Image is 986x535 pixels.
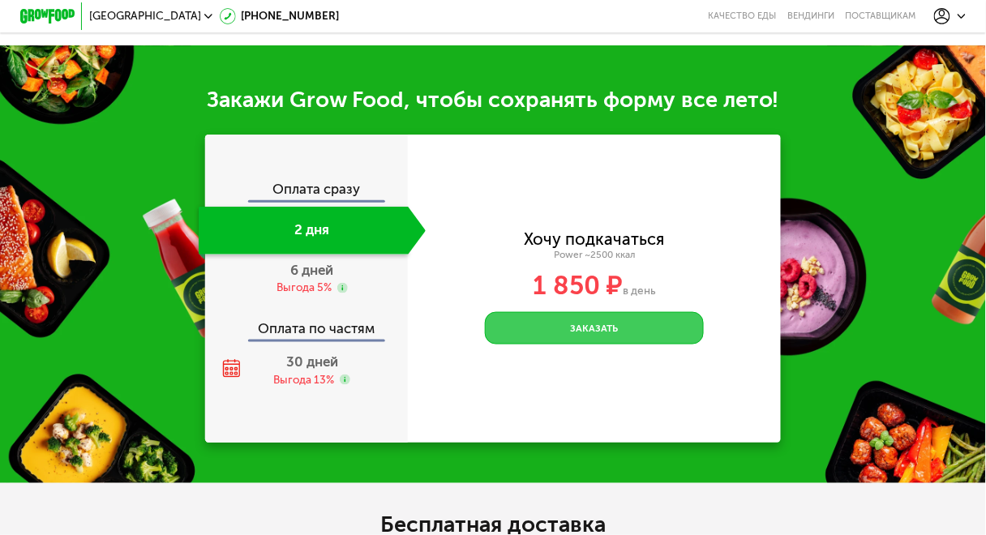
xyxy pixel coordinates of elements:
span: 30 дней [286,353,338,370]
button: Заказать [485,312,704,345]
span: 6 дней [291,262,334,278]
div: Оплата по частям [207,308,408,340]
div: Хочу подкачаться [524,232,664,247]
div: Power ~2500 ккал [408,249,780,261]
a: [PHONE_NUMBER] [220,8,340,24]
a: Качество еды [709,11,777,22]
span: [GEOGRAPHIC_DATA] [89,11,201,22]
a: Вендинги [787,11,834,22]
span: 1 850 ₽ [533,270,623,301]
div: Выгода 13% [273,373,334,388]
div: Выгода 5% [277,280,332,296]
div: поставщикам [846,11,916,22]
div: Оплата сразу [207,182,408,200]
span: в день [623,284,656,297]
